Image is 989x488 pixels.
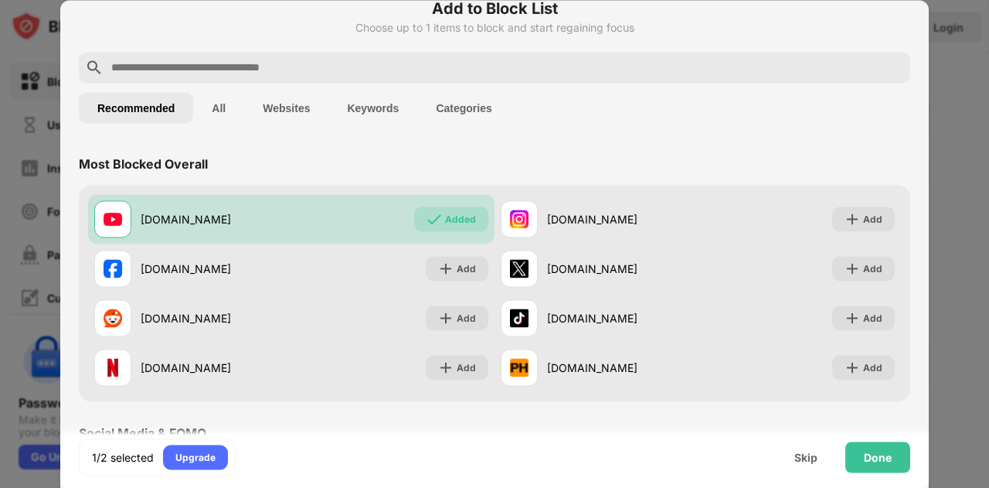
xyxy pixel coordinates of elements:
[104,358,122,377] img: favicons
[141,310,291,326] div: [DOMAIN_NAME]
[547,211,698,227] div: [DOMAIN_NAME]
[79,21,910,33] div: Choose up to 1 items to block and start regaining focus
[863,310,882,326] div: Add
[104,210,122,228] img: favicons
[85,58,104,77] img: search.svg
[547,261,698,277] div: [DOMAIN_NAME]
[175,449,216,465] div: Upgrade
[457,261,476,276] div: Add
[104,309,122,327] img: favicons
[547,310,698,326] div: [DOMAIN_NAME]
[104,259,122,278] img: favicons
[457,310,476,326] div: Add
[141,211,291,227] div: [DOMAIN_NAME]
[328,92,417,123] button: Keywords
[193,92,244,123] button: All
[141,261,291,277] div: [DOMAIN_NAME]
[863,360,882,375] div: Add
[244,92,328,123] button: Websites
[79,155,208,171] div: Most Blocked Overall
[79,92,193,123] button: Recommended
[457,360,476,375] div: Add
[417,92,510,123] button: Categories
[445,211,476,227] div: Added
[794,451,817,463] div: Skip
[510,309,528,327] img: favicons
[863,261,882,276] div: Add
[547,360,698,376] div: [DOMAIN_NAME]
[864,451,892,463] div: Done
[863,211,882,227] div: Add
[79,425,206,440] div: Social Media & FOMO
[510,210,528,228] img: favicons
[510,358,528,377] img: favicons
[92,449,154,465] div: 1/2 selected
[141,360,291,376] div: [DOMAIN_NAME]
[510,259,528,278] img: favicons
